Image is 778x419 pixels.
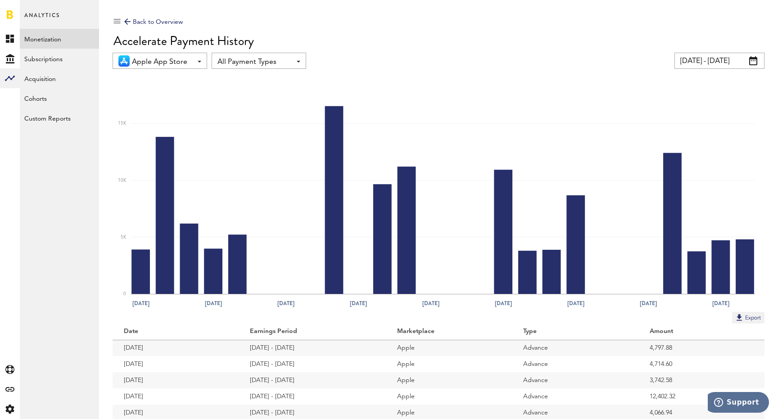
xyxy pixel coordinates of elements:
[512,340,638,356] td: Advance
[567,299,584,307] text: [DATE]
[250,328,298,334] ng-transclude: Earnings Period
[638,340,764,356] td: 4,797.88
[123,292,126,296] text: 0
[113,356,239,372] td: [DATE]
[113,34,764,48] div: Accelerate Payment History
[495,299,512,307] text: [DATE]
[650,328,674,334] ng-transclude: Amount
[132,54,192,70] span: Apple App Store
[118,178,127,183] text: 10K
[239,372,385,388] td: [DATE] - [DATE]
[239,340,385,356] td: [DATE] - [DATE]
[124,328,139,334] ng-transclude: Date
[638,388,764,405] td: 12,402.32
[118,55,130,67] img: 21.png
[118,121,127,126] text: 15K
[422,299,439,307] text: [DATE]
[386,388,512,405] td: Apple
[732,312,764,324] button: Export
[735,313,744,322] img: Export
[638,372,764,388] td: 3,742.58
[20,68,99,88] a: Acquisition
[512,356,638,372] td: Advance
[712,299,729,307] text: [DATE]
[20,49,99,68] a: Subscriptions
[350,299,367,307] text: [DATE]
[113,388,239,405] td: [DATE]
[386,372,512,388] td: Apple
[397,328,435,334] ng-transclude: Marketplace
[386,356,512,372] td: Apple
[20,108,99,128] a: Custom Reports
[512,372,638,388] td: Advance
[277,299,294,307] text: [DATE]
[708,392,769,414] iframe: Opens a widget where you can find more information
[20,29,99,49] a: Monetization
[217,54,291,70] span: All Payment Types
[239,388,385,405] td: [DATE] - [DATE]
[523,328,538,334] ng-transclude: Type
[640,299,657,307] text: [DATE]
[239,356,385,372] td: [DATE] - [DATE]
[121,235,127,239] text: 5K
[205,299,222,307] text: [DATE]
[638,356,764,372] td: 4,714.60
[124,17,183,27] div: Back to Overview
[24,10,60,29] span: Analytics
[113,340,239,356] td: [DATE]
[512,388,638,405] td: Advance
[132,299,149,307] text: [DATE]
[386,340,512,356] td: Apple
[20,88,99,108] a: Cohorts
[113,372,239,388] td: [DATE]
